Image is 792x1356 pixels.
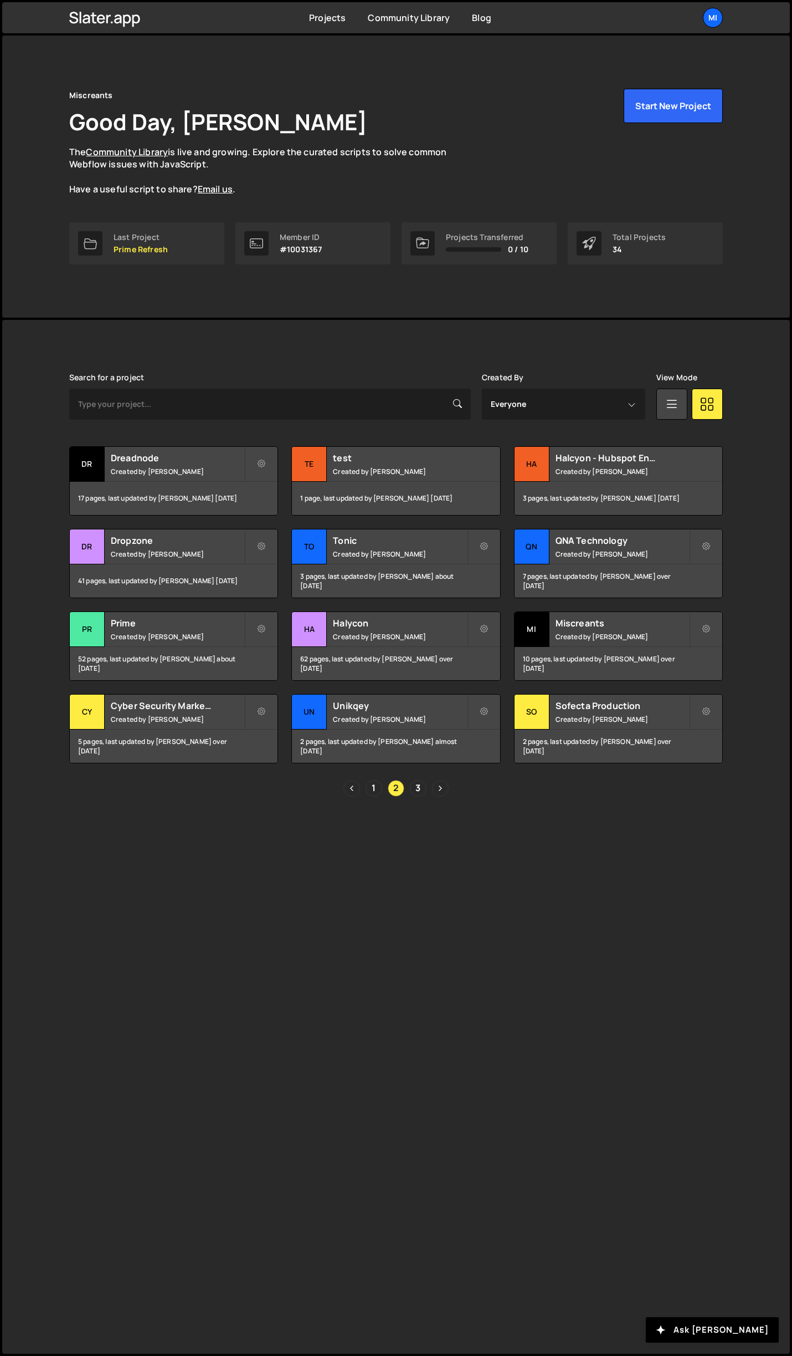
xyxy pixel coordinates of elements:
small: Created by [PERSON_NAME] [556,549,689,559]
div: 41 pages, last updated by [PERSON_NAME] [DATE] [70,564,277,598]
div: 2 pages, last updated by [PERSON_NAME] almost [DATE] [292,730,500,763]
small: Created by [PERSON_NAME] [111,715,244,724]
button: Start New Project [624,89,723,123]
small: Created by [PERSON_NAME] [556,715,689,724]
span: 0 / 10 [508,245,528,254]
h1: Good Day, [PERSON_NAME] [69,106,367,137]
div: Dr [70,447,105,482]
div: Dr [70,529,105,564]
div: 7 pages, last updated by [PERSON_NAME] over [DATE] [515,564,722,598]
p: 34 [613,245,666,254]
a: Mi [703,8,723,28]
div: 3 pages, last updated by [PERSON_NAME] [DATE] [515,482,722,515]
a: Dr Dropzone Created by [PERSON_NAME] 41 pages, last updated by [PERSON_NAME] [DATE] [69,529,278,598]
div: Un [292,695,327,730]
a: QN QNA Technology Created by [PERSON_NAME] 7 pages, last updated by [PERSON_NAME] over [DATE] [514,529,723,598]
h2: Cyber Security Marketing [111,700,244,712]
h2: test [333,452,466,464]
div: So [515,695,549,730]
a: Ha Halycon Created by [PERSON_NAME] 62 pages, last updated by [PERSON_NAME] over [DATE] [291,611,500,681]
p: The is live and growing. Explore the curated scripts to solve common Webflow issues with JavaScri... [69,146,468,196]
h2: QNA Technology [556,534,689,547]
p: Prime Refresh [114,245,168,254]
small: Created by [PERSON_NAME] [556,467,689,476]
a: Dr Dreadnode Created by [PERSON_NAME] 17 pages, last updated by [PERSON_NAME] [DATE] [69,446,278,516]
h2: Halycon [333,617,466,629]
h2: Unikqey [333,700,466,712]
div: Miscreants [69,89,113,102]
h2: Dropzone [111,534,244,547]
button: Ask [PERSON_NAME] [646,1317,779,1343]
div: 2 pages, last updated by [PERSON_NAME] over [DATE] [515,730,722,763]
div: 5 pages, last updated by [PERSON_NAME] over [DATE] [70,730,277,763]
small: Created by [PERSON_NAME] [333,549,466,559]
div: Last Project [114,233,168,242]
div: Total Projects [613,233,666,242]
a: Blog [472,12,491,24]
label: Search for a project [69,373,144,382]
label: View Mode [656,373,697,382]
div: Member ID [280,233,322,242]
a: Un Unikqey Created by [PERSON_NAME] 2 pages, last updated by [PERSON_NAME] almost [DATE] [291,694,500,763]
small: Created by [PERSON_NAME] [111,549,244,559]
div: Pr [70,612,105,647]
div: 52 pages, last updated by [PERSON_NAME] about [DATE] [70,647,277,680]
h2: Dreadnode [111,452,244,464]
div: QN [515,529,549,564]
input: Type your project... [69,389,471,420]
h2: Miscreants [556,617,689,629]
a: Ha Halcyon - Hubspot Enhanced Connections Created by [PERSON_NAME] 3 pages, last updated by [PERS... [514,446,723,516]
a: Page 1 [366,780,382,797]
a: Projects [309,12,346,24]
div: Projects Transferred [446,233,528,242]
div: 17 pages, last updated by [PERSON_NAME] [DATE] [70,482,277,515]
div: 1 page, last updated by [PERSON_NAME] [DATE] [292,482,500,515]
a: Cy Cyber Security Marketing Created by [PERSON_NAME] 5 pages, last updated by [PERSON_NAME] over ... [69,694,278,763]
h2: Sofecta Production [556,700,689,712]
p: #10031367 [280,245,322,254]
div: 10 pages, last updated by [PERSON_NAME] over [DATE] [515,647,722,680]
div: To [292,529,327,564]
div: Mi [515,612,549,647]
a: Community Library [368,12,450,24]
div: Ha [292,612,327,647]
div: 62 pages, last updated by [PERSON_NAME] over [DATE] [292,647,500,680]
h2: Tonic [333,534,466,547]
div: Pagination [69,780,723,797]
small: Created by [PERSON_NAME] [333,632,466,641]
h2: Prime [111,617,244,629]
a: So Sofecta Production Created by [PERSON_NAME] 2 pages, last updated by [PERSON_NAME] over [DATE] [514,694,723,763]
a: Last Project Prime Refresh [69,222,224,264]
div: Cy [70,695,105,730]
div: te [292,447,327,482]
small: Created by [PERSON_NAME] [333,467,466,476]
small: Created by [PERSON_NAME] [333,715,466,724]
div: Ha [515,447,549,482]
a: Previous page [343,780,360,797]
div: 3 pages, last updated by [PERSON_NAME] about [DATE] [292,564,500,598]
small: Created by [PERSON_NAME] [111,632,244,641]
label: Created By [482,373,524,382]
a: Mi Miscreants Created by [PERSON_NAME] 10 pages, last updated by [PERSON_NAME] over [DATE] [514,611,723,681]
a: te test Created by [PERSON_NAME] 1 page, last updated by [PERSON_NAME] [DATE] [291,446,500,516]
small: Created by [PERSON_NAME] [556,632,689,641]
a: Community Library [86,146,168,158]
a: Page 3 [410,780,426,797]
a: Pr Prime Created by [PERSON_NAME] 52 pages, last updated by [PERSON_NAME] about [DATE] [69,611,278,681]
a: Email us [198,183,233,195]
h2: Halcyon - Hubspot Enhanced Connections [556,452,689,464]
a: To Tonic Created by [PERSON_NAME] 3 pages, last updated by [PERSON_NAME] about [DATE] [291,529,500,598]
small: Created by [PERSON_NAME] [111,467,244,476]
a: Next page [432,780,449,797]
